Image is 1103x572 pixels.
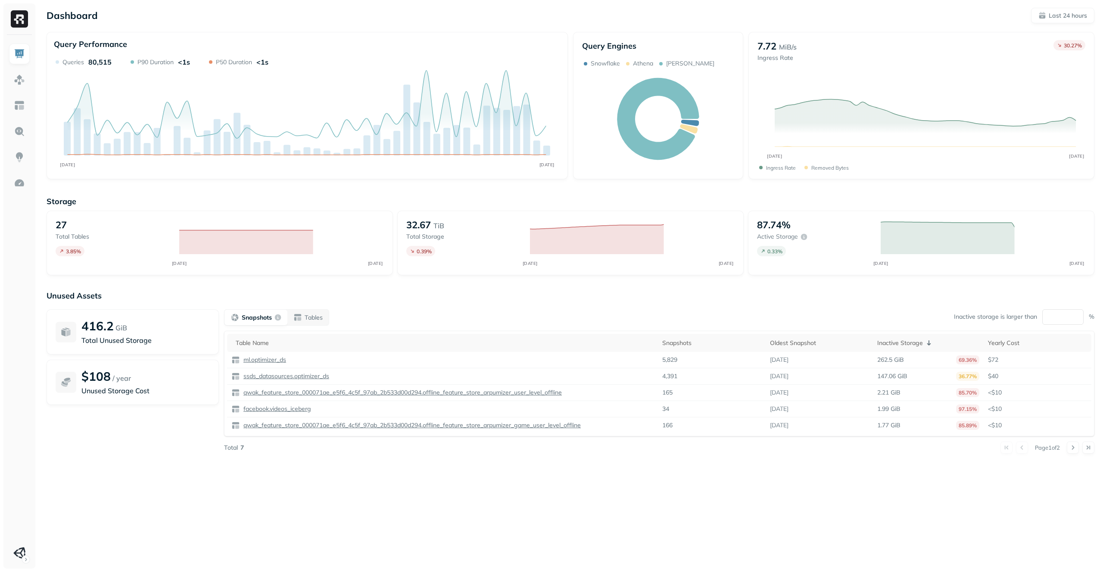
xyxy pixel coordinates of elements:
p: TiB [433,221,444,231]
p: P50 Duration [216,58,252,66]
p: 5,829 [662,356,677,364]
a: qwak_feature_store_000071ae_e5f6_4c5f_97ab_2b533d00d294.offline_feature_store_arpumizer_user_leve... [240,389,562,397]
p: 7 [240,444,244,452]
img: table [231,389,240,397]
tspan: [DATE] [171,261,187,266]
button: Last 24 hours [1031,8,1094,23]
p: 30.27 % [1064,42,1082,49]
p: Inactive storage is larger than [954,313,1037,321]
p: Total Unused Storage [81,335,210,345]
p: Query Engines [582,41,734,51]
p: Ingress Rate [757,54,797,62]
p: 166 [662,421,673,429]
p: 1.77 GiB [877,421,900,429]
p: Page 1 of 2 [1035,444,1060,451]
a: qwak_feature_store_000071ae_e5f6_4c5f_97ab_2b533d00d294.offline_feature_store_arpumizer_game_user... [240,421,581,429]
img: Insights [14,152,25,163]
p: $108 [81,369,111,384]
p: [DATE] [770,356,788,364]
p: qwak_feature_store_000071ae_e5f6_4c5f_97ab_2b533d00d294.offline_feature_store_arpumizer_game_user... [242,421,581,429]
p: % [1089,313,1094,321]
img: table [231,405,240,413]
p: Total [224,444,238,452]
p: 262.5 GiB [877,356,904,364]
p: <1s [256,58,268,66]
p: P90 Duration [137,58,174,66]
p: 27 [56,219,67,231]
p: 165 [662,389,673,397]
div: Yearly Cost [988,339,1087,347]
p: 87.74% [757,219,791,231]
tspan: [DATE] [1069,153,1084,159]
p: [DATE] [770,389,788,397]
p: <$10 [988,421,1087,429]
img: Asset Explorer [14,100,25,111]
p: Storage [47,196,1094,206]
tspan: [DATE] [767,153,782,159]
img: Unity [13,547,25,559]
div: Table Name [236,339,654,347]
p: Queries [62,58,84,66]
img: Ryft [11,10,28,28]
tspan: [DATE] [60,162,75,168]
tspan: [DATE] [718,261,733,266]
img: Query Explorer [14,126,25,137]
p: [DATE] [770,372,788,380]
p: 85.70% [956,388,979,397]
p: MiB/s [779,42,797,52]
p: Total storage [406,233,521,241]
p: <$10 [988,405,1087,413]
p: Total tables [56,233,171,241]
p: 4,391 [662,372,677,380]
p: facebook.videos_iceberg [242,405,311,413]
img: table [231,372,240,381]
tspan: [DATE] [873,261,888,266]
p: ml.optimizer_ds [242,356,286,364]
img: Assets [14,74,25,85]
p: Active storage [757,233,798,241]
p: 32.67 [406,219,431,231]
p: Unused Assets [47,291,1094,301]
p: 7.72 [757,40,776,52]
p: 416.2 [81,318,114,333]
p: 80,515 [88,58,112,66]
a: ml.optimizer_ds [240,356,286,364]
tspan: [DATE] [368,261,383,266]
p: [PERSON_NAME] [666,59,714,68]
p: qwak_feature_store_000071ae_e5f6_4c5f_97ab_2b533d00d294.offline_feature_store_arpumizer_user_leve... [242,389,562,397]
p: Inactive Storage [877,339,923,347]
p: Ingress Rate [766,165,796,171]
tspan: [DATE] [522,261,537,266]
p: $40 [988,372,1087,380]
p: 3.85 % [66,248,81,255]
p: 69.36% [956,355,979,364]
p: Snowflake [591,59,620,68]
p: 85.89% [956,421,979,430]
tspan: [DATE] [539,162,555,168]
p: ssds_datasources.optimizer_ds [242,372,329,380]
p: Last 24 hours [1049,12,1087,20]
img: table [231,356,240,364]
p: Dashboard [47,9,98,22]
a: facebook.videos_iceberg [240,405,311,413]
p: Unused Storage Cost [81,385,210,396]
p: 2.21 GiB [877,389,900,397]
p: / year [112,373,131,383]
p: Query Performance [54,39,127,49]
img: Dashboard [14,48,25,59]
p: Athena [633,59,653,68]
img: table [231,421,240,430]
p: [DATE] [770,421,788,429]
p: 0.33 % [767,248,782,255]
p: <$10 [988,389,1087,397]
div: Oldest Snapshot [770,339,869,347]
p: 0.39 % [417,248,432,255]
p: 1.99 GiB [877,405,900,413]
a: ssds_datasources.optimizer_ds [240,372,329,380]
p: Removed bytes [811,165,849,171]
p: <1s [178,58,190,66]
p: [DATE] [770,405,788,413]
p: 147.06 GiB [877,372,907,380]
div: Snapshots [662,339,761,347]
tspan: [DATE] [1069,261,1084,266]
